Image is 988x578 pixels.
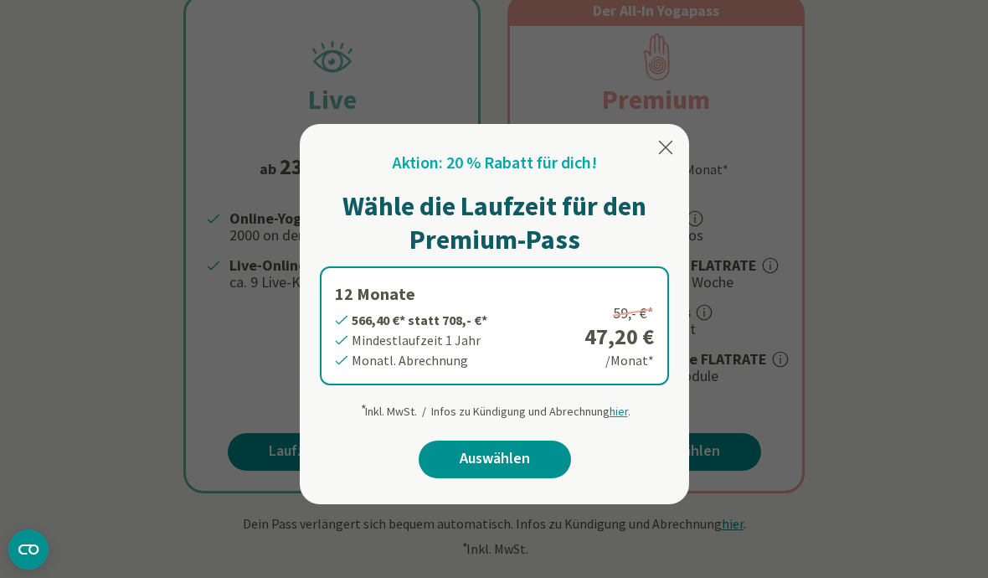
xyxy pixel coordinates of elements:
a: Auswählen [419,441,571,478]
div: Inkl. MwSt. / Infos zu Kündigung und Abrechnung . [359,395,630,421]
h2: Aktion: 20 % Rabatt für dich! [393,151,597,176]
span: hier [610,404,628,419]
button: CMP-Widget öffnen [8,529,49,570]
h1: Wähle die Laufzeit für den Premium-Pass [320,189,669,256]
